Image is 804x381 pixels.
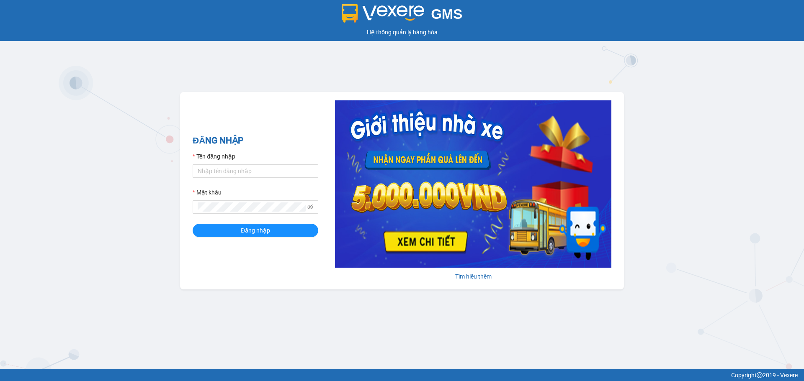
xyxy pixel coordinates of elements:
input: Tên đăng nhập [193,164,318,178]
img: banner-0 [335,100,611,268]
span: Đăng nhập [241,226,270,235]
div: Hệ thống quản lý hàng hóa [2,28,802,37]
span: copyright [757,372,763,378]
h2: ĐĂNG NHẬP [193,134,318,148]
div: Tìm hiểu thêm [335,272,611,281]
input: Mật khẩu [198,202,306,212]
label: Mật khẩu [193,188,222,197]
span: eye-invisible [307,204,313,210]
img: logo 2 [342,4,425,23]
button: Đăng nhập [193,224,318,237]
label: Tên đăng nhập [193,152,235,161]
span: GMS [431,6,462,22]
a: GMS [342,13,463,19]
div: Copyright 2019 - Vexere [6,371,798,380]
